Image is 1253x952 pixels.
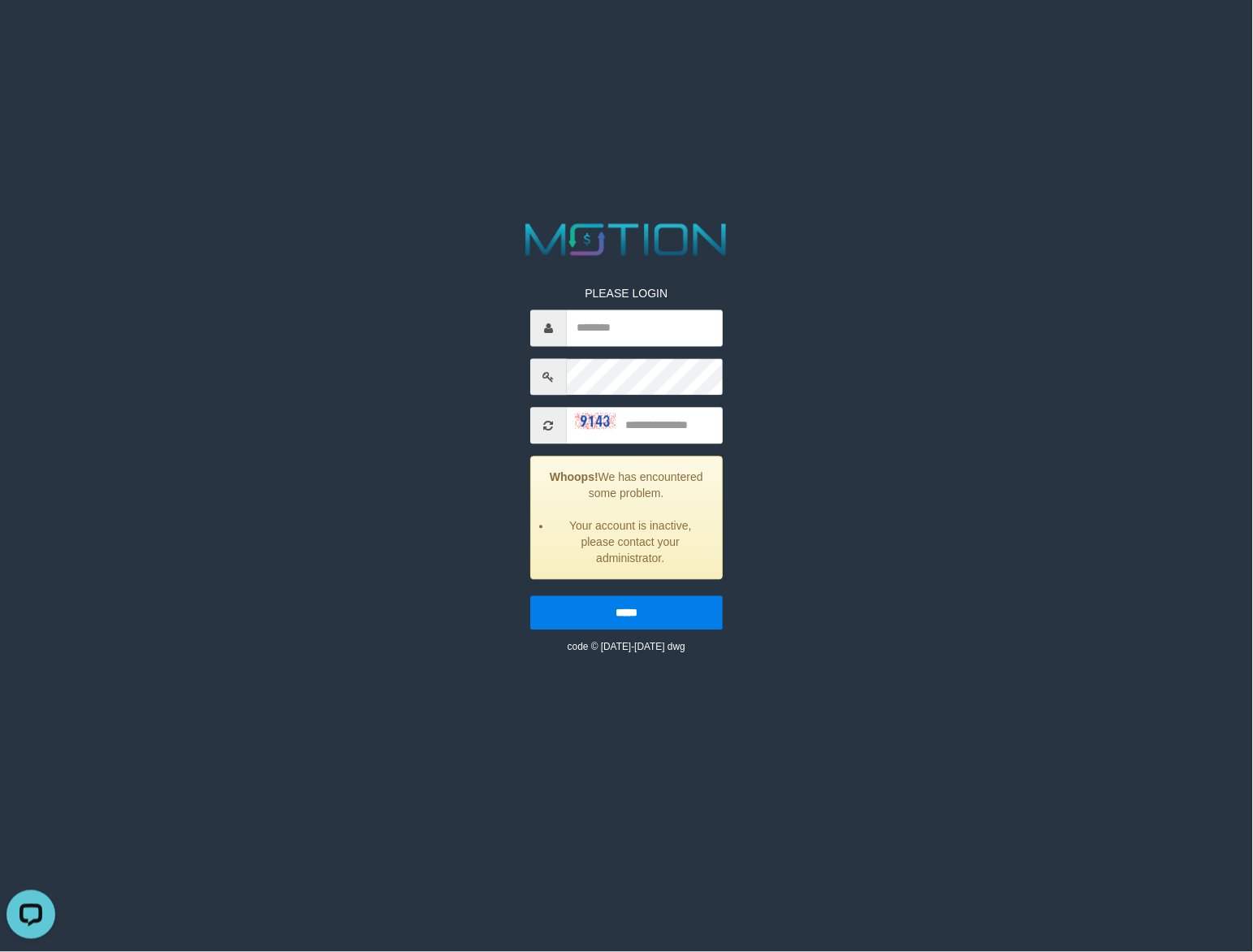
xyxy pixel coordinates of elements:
[530,286,723,302] p: PLEASE LOGIN
[550,471,598,484] strong: Whoops!
[6,6,55,55] button: Open LiveChat chat widget
[516,219,736,262] img: MOTION_logo.png
[575,413,616,429] img: captcha
[530,457,723,580] div: We has encountered some problem.
[551,518,710,567] li: Your account is inactive, please contact your administrator.
[568,642,685,653] small: code © [DATE]-[DATE] dwg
